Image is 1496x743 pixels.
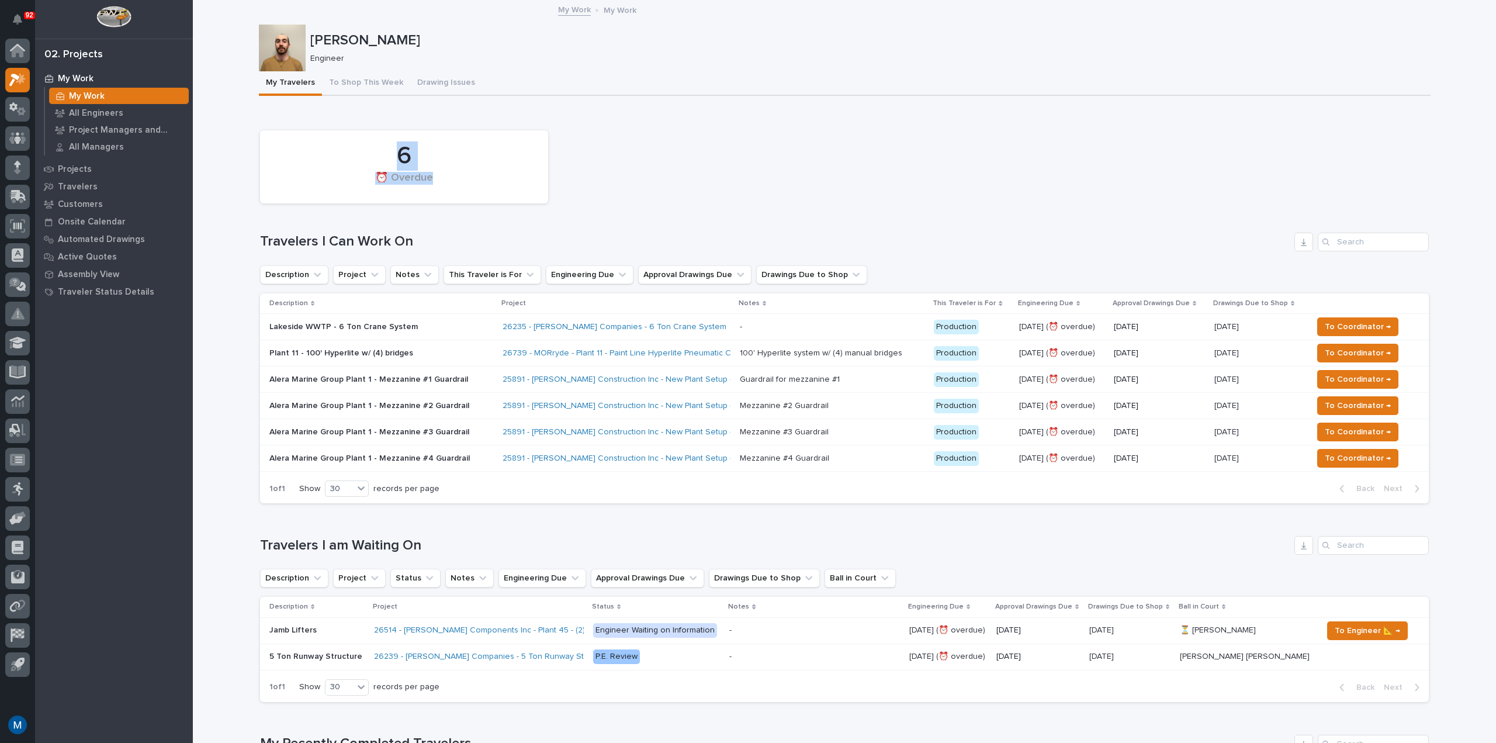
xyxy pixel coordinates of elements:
[260,475,295,503] p: 1 of 1
[299,682,320,692] p: Show
[1317,370,1398,389] button: To Coordinator →
[15,14,30,33] div: Notifications92
[1018,297,1073,310] p: Engineering Due
[260,314,1429,340] tr: Lakeside WWTP - 6 Ton Crane System26235 - [PERSON_NAME] Companies - 6 Ton Crane System - Producti...
[260,617,1429,644] tr: Jamb LiftersJamb Lifters 26514 - [PERSON_NAME] Components Inc - Plant 45 - (2) Hyperlite ¼ ton br...
[373,484,439,494] p: records per page
[1317,449,1398,468] button: To Coordinator →
[269,623,319,635] p: Jamb Lifters
[5,713,30,737] button: users-avatar
[1089,623,1116,635] p: [DATE]
[1114,348,1205,358] p: [DATE]
[739,297,760,310] p: Notes
[638,265,752,284] button: Approval Drawings Due
[503,348,749,358] a: 26739 - MORryde - Plant 11 - Paint Line Hyperlite Pneumatic Crane
[740,375,840,385] div: Guardrail for mezzanine #1
[333,569,386,588] button: Project
[1379,682,1429,693] button: Next
[269,427,474,437] p: Alera Marine Group Plant 1 - Mezzanine #3 Guardrail
[1330,483,1379,494] button: Back
[260,340,1429,367] tr: Plant 11 - 100' Hyperlite w/ (4) bridges26739 - MORryde - Plant 11 - Paint Line Hyperlite Pneumat...
[1325,346,1391,360] span: To Coordinator →
[1114,401,1205,411] p: [DATE]
[269,649,365,662] p: 5 Ton Runway Structure
[740,454,829,464] div: Mezzanine #4 Guardrail
[260,367,1429,393] tr: Alera Marine Group Plant 1 - Mezzanine #1 Guardrail25891 - [PERSON_NAME] Construction Inc - New P...
[35,248,193,265] a: Active Quotes
[374,625,736,635] a: 26514 - [PERSON_NAME] Components Inc - Plant 45 - (2) Hyperlite ¼ ton bridge cranes; 24’ x 60’
[1318,233,1429,251] div: Search
[1114,322,1205,332] p: [DATE]
[1019,375,1104,385] p: [DATE] (⏰ overdue)
[1019,348,1104,358] p: [DATE] (⏰ overdue)
[269,454,474,464] p: Alera Marine Group Plant 1 - Mezzanine #4 Guardrail
[498,569,586,588] button: Engineering Due
[373,682,439,692] p: records per page
[934,372,979,387] div: Production
[374,652,611,662] a: 26239 - [PERSON_NAME] Companies - 5 Ton Runway Structure
[933,297,996,310] p: This Traveler is For
[593,649,640,664] div: P.E. Review
[996,652,1080,662] p: [DATE]
[373,600,397,613] p: Project
[445,569,494,588] button: Notes
[45,88,193,104] a: My Work
[934,451,979,466] div: Production
[1019,454,1104,464] p: [DATE] (⏰ overdue)
[1384,682,1410,693] span: Next
[909,623,988,635] p: [DATE] (⏰ overdue)
[728,600,749,613] p: Notes
[1327,621,1408,640] button: To Engineer 📐 →
[1180,649,1312,662] p: [PERSON_NAME] [PERSON_NAME]
[269,401,474,411] p: Alera Marine Group Plant 1 - Mezzanine #2 Guardrail
[1379,483,1429,494] button: Next
[260,419,1429,445] tr: Alera Marine Group Plant 1 - Mezzanine #3 Guardrail25891 - [PERSON_NAME] Construction Inc - New P...
[269,375,474,385] p: Alera Marine Group Plant 1 - Mezzanine #1 Guardrail
[69,142,124,153] p: All Managers
[5,7,30,32] button: Notifications
[269,348,474,358] p: Plant 11 - 100' Hyperlite w/ (4) bridges
[1214,399,1241,411] p: [DATE]
[1318,536,1429,555] input: Search
[1114,454,1205,464] p: [DATE]
[709,569,820,588] button: Drawings Due to Shop
[996,625,1080,635] p: [DATE]
[260,233,1290,250] h1: Travelers I Can Work On
[1325,425,1391,439] span: To Coordinator →
[604,3,636,16] p: My Work
[69,108,123,119] p: All Engineers
[503,322,726,332] a: 26235 - [PERSON_NAME] Companies - 6 Ton Crane System
[390,265,439,284] button: Notes
[1317,344,1398,362] button: To Coordinator →
[333,265,386,284] button: Project
[995,600,1072,613] p: Approval Drawings Due
[740,322,742,332] div: -
[1317,317,1398,336] button: To Coordinator →
[1214,425,1241,437] p: [DATE]
[1349,682,1374,693] span: Back
[546,265,633,284] button: Engineering Due
[1213,297,1288,310] p: Drawings Due to Shop
[1019,401,1104,411] p: [DATE] (⏰ overdue)
[35,230,193,248] a: Automated Drawings
[58,182,98,192] p: Travelers
[325,681,354,693] div: 30
[1179,600,1219,613] p: Ball in Court
[1384,483,1410,494] span: Next
[934,320,979,334] div: Production
[501,297,526,310] p: Project
[299,484,320,494] p: Show
[1349,483,1374,494] span: Back
[260,537,1290,554] h1: Travelers I am Waiting On
[593,623,717,638] div: Engineer Waiting on Information
[1088,600,1163,613] p: Drawings Due to Shop
[825,569,896,588] button: Ball in Court
[280,172,528,196] div: ⏰ Overdue
[58,217,126,227] p: Onsite Calendar
[269,297,308,310] p: Description
[1114,375,1205,385] p: [DATE]
[310,54,1421,64] p: Engineer
[740,427,829,437] div: Mezzanine #3 Guardrail
[35,213,193,230] a: Onsite Calendar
